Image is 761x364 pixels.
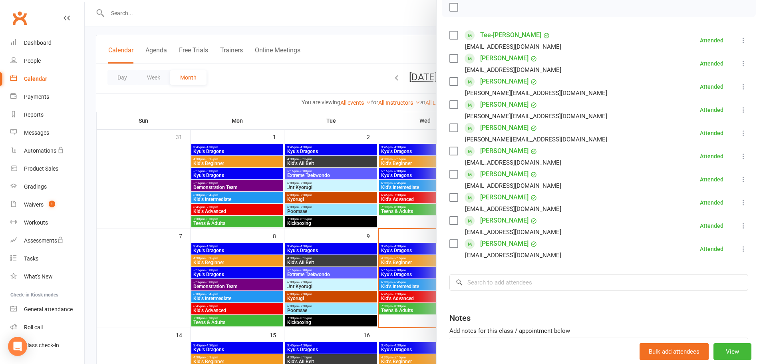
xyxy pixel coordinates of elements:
div: Attended [700,107,723,113]
a: Tasks [10,250,84,268]
div: [EMAIL_ADDRESS][DOMAIN_NAME] [465,181,561,191]
div: Attended [700,223,723,229]
div: [PERSON_NAME][EMAIL_ADDRESS][DOMAIN_NAME] [465,134,607,145]
div: [EMAIL_ADDRESS][DOMAIN_NAME] [465,65,561,75]
button: Bulk add attendees [640,343,709,360]
div: Messages [24,129,49,136]
div: People [24,58,41,64]
div: [PERSON_NAME][EMAIL_ADDRESS][DOMAIN_NAME] [465,111,607,121]
div: [EMAIL_ADDRESS][DOMAIN_NAME] [465,204,561,214]
a: [PERSON_NAME] [480,75,529,88]
a: General attendance kiosk mode [10,300,84,318]
a: [PERSON_NAME] [480,52,529,65]
span: 1 [49,201,55,207]
a: People [10,52,84,70]
div: [EMAIL_ADDRESS][DOMAIN_NAME] [465,250,561,261]
div: Workouts [24,219,48,226]
div: Attended [700,38,723,43]
a: [PERSON_NAME] [480,237,529,250]
div: What's New [24,273,53,280]
a: Payments [10,88,84,106]
a: Class kiosk mode [10,336,84,354]
a: Clubworx [10,8,30,28]
div: Gradings [24,183,47,190]
a: Dashboard [10,34,84,52]
a: [PERSON_NAME] [480,191,529,204]
div: Dashboard [24,40,52,46]
div: Assessments [24,237,64,244]
a: Workouts [10,214,84,232]
div: Roll call [24,324,43,330]
a: [PERSON_NAME] [480,145,529,157]
a: [PERSON_NAME] [480,168,529,181]
a: [PERSON_NAME] [480,98,529,111]
div: Tasks [24,255,38,262]
div: Payments [24,93,49,100]
div: [EMAIL_ADDRESS][DOMAIN_NAME] [465,157,561,168]
a: Waivers 1 [10,196,84,214]
a: Roll call [10,318,84,336]
div: Reports [24,111,44,118]
div: Attended [700,200,723,205]
div: Calendar [24,76,47,82]
div: General attendance [24,306,73,312]
a: [PERSON_NAME] [480,214,529,227]
div: Automations [24,147,56,154]
a: What's New [10,268,84,286]
a: Reports [10,106,84,124]
a: Automations [10,142,84,160]
a: Assessments [10,232,84,250]
div: Attended [700,246,723,252]
div: Notes [449,312,471,324]
div: Attended [700,177,723,182]
a: Messages [10,124,84,142]
div: Open Intercom Messenger [8,337,27,356]
div: [PERSON_NAME][EMAIL_ADDRESS][DOMAIN_NAME] [465,88,607,98]
div: Class check-in [24,342,59,348]
button: View [713,343,751,360]
a: Gradings [10,178,84,196]
div: Add notes for this class / appointment below [449,326,748,336]
div: [EMAIL_ADDRESS][DOMAIN_NAME] [465,42,561,52]
div: Product Sales [24,165,58,172]
a: [PERSON_NAME] [480,121,529,134]
input: Search to add attendees [449,274,748,291]
a: Product Sales [10,160,84,178]
div: [EMAIL_ADDRESS][DOMAIN_NAME] [465,227,561,237]
div: Waivers [24,201,44,208]
a: Calendar [10,70,84,88]
div: Attended [700,61,723,66]
div: Attended [700,130,723,136]
div: Attended [700,84,723,90]
div: Attended [700,153,723,159]
a: Tee-[PERSON_NAME] [480,29,541,42]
